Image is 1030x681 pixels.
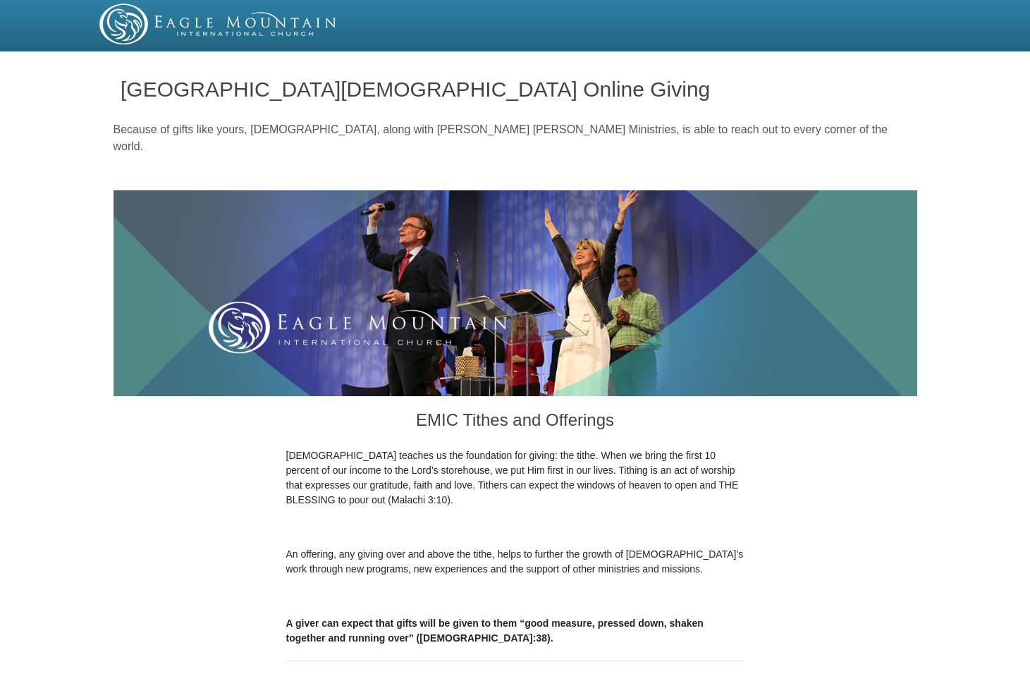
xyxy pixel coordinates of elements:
b: A giver can expect that gifts will be given to them “good measure, pressed down, shaken together ... [286,618,704,644]
p: [DEMOGRAPHIC_DATA] teaches us the foundation for giving: the tithe. When we bring the first 10 pe... [286,448,744,508]
p: An offering, any giving over and above the tithe, helps to further the growth of [DEMOGRAPHIC_DAT... [286,547,744,577]
h3: EMIC Tithes and Offerings [286,396,744,448]
h1: [GEOGRAPHIC_DATA][DEMOGRAPHIC_DATA] Online Giving [121,78,909,101]
img: EMIC [99,4,338,44]
p: Because of gifts like yours, [DEMOGRAPHIC_DATA], along with [PERSON_NAME] [PERSON_NAME] Ministrie... [114,121,917,155]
